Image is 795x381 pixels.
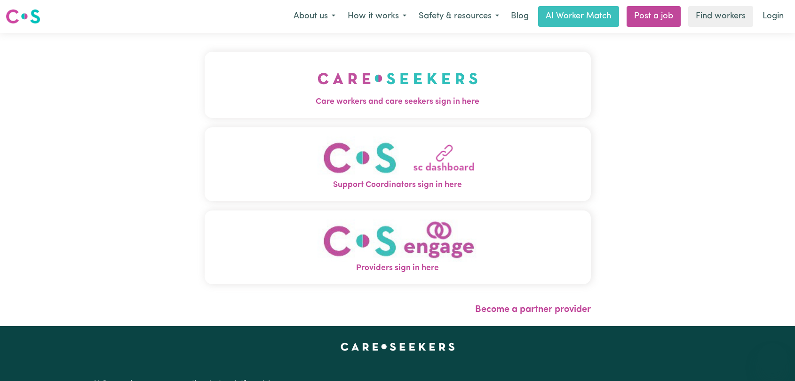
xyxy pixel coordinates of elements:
[287,7,342,26] button: About us
[205,52,591,117] button: Care workers and care seekers sign in here
[205,179,591,191] span: Support Coordinators sign in here
[6,8,40,25] img: Careseekers logo
[205,96,591,108] span: Care workers and care seekers sign in here
[538,6,619,27] a: AI Worker Match
[413,7,505,26] button: Safety & resources
[341,343,455,350] a: Careseekers home page
[627,6,681,27] a: Post a job
[6,6,40,27] a: Careseekers logo
[757,6,789,27] a: Login
[475,305,591,314] a: Become a partner provider
[205,262,591,274] span: Providers sign in here
[205,127,591,201] button: Support Coordinators sign in here
[688,6,753,27] a: Find workers
[205,210,591,284] button: Providers sign in here
[505,6,534,27] a: Blog
[342,7,413,26] button: How it works
[757,343,787,373] iframe: Button to launch messaging window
